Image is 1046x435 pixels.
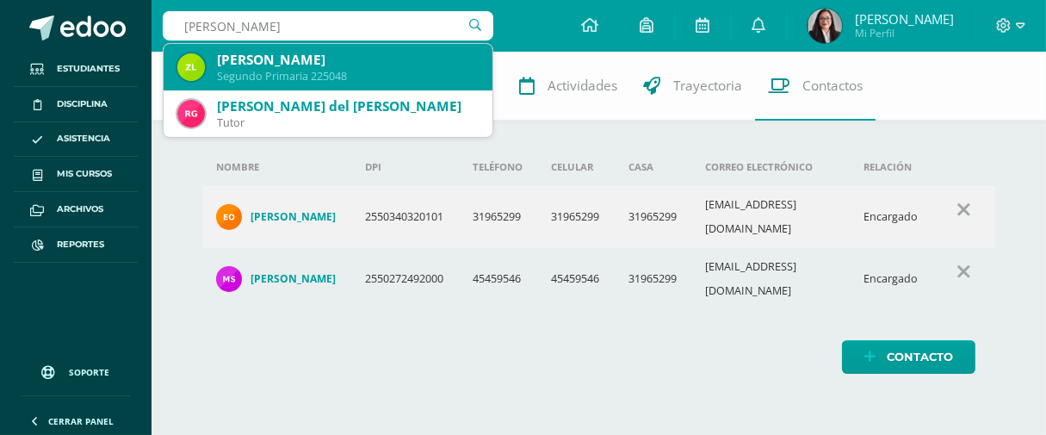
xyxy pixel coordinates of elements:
span: Cerrar panel [48,415,114,427]
td: Encargado [851,248,933,310]
h4: [PERSON_NAME] [251,210,336,224]
img: d0cfdfcd48ce53c44e0708683febd6a2.png [177,53,205,81]
a: Soporte [21,349,131,391]
a: Contacto [842,340,975,374]
span: Trayectoria [673,77,742,95]
td: 31965299 [537,186,614,248]
h4: [PERSON_NAME] [251,272,336,286]
div: Segundo Primaria 225048 [217,69,479,84]
img: e273bec5909437e5d5b2daab1002684b.png [808,9,842,43]
th: Casa [615,148,691,186]
div: [PERSON_NAME] del [PERSON_NAME] [217,97,479,115]
td: 45459546 [459,248,537,310]
th: Celular [537,148,614,186]
span: Contactos [802,77,863,95]
a: Disciplina [14,87,138,122]
img: 7e5245828dccae3a6db3c084ed7a7d04.png [177,100,205,127]
td: 2550340320101 [351,186,459,248]
a: Archivos [14,192,138,227]
a: Trayectoria [630,52,755,121]
a: [PERSON_NAME] [216,266,337,292]
td: 2550272492000 [351,248,459,310]
a: [PERSON_NAME] [216,204,337,230]
span: Asistencia [57,132,110,146]
span: Archivos [57,202,103,216]
input: Busca un usuario... [163,11,493,40]
th: Relación [851,148,933,186]
span: Disciplina [57,97,108,111]
th: Nombre [202,148,351,186]
td: 31965299 [459,186,537,248]
span: Contacto [887,341,953,373]
div: Tutor [217,115,479,130]
span: Mi Perfil [855,26,954,40]
td: [EMAIL_ADDRESS][DOMAIN_NAME] [691,248,851,310]
a: Asistencia [14,122,138,158]
a: Actividades [506,52,630,121]
div: [PERSON_NAME] [217,51,479,69]
a: Contactos [755,52,876,121]
span: Actividades [548,77,617,95]
span: [PERSON_NAME] [855,10,954,28]
span: Mis cursos [57,167,112,181]
span: Soporte [70,366,110,378]
td: 31965299 [615,186,691,248]
td: 31965299 [615,248,691,310]
a: Mis cursos [14,157,138,192]
span: Estudiantes [57,62,120,76]
th: Correo electrónico [691,148,851,186]
th: Teléfono [459,148,537,186]
td: Encargado [851,186,933,248]
th: DPI [351,148,459,186]
td: 45459546 [537,248,614,310]
img: 7c8ae60351af871cb3a9bf9b92ab8b2f.png [216,266,242,292]
a: Reportes [14,227,138,263]
td: [EMAIL_ADDRESS][DOMAIN_NAME] [691,186,851,248]
img: f6ee733d6e9fd62da376592b3f7dd34e.png [216,204,242,230]
span: Reportes [57,238,104,252]
a: Estudiantes [14,52,138,87]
